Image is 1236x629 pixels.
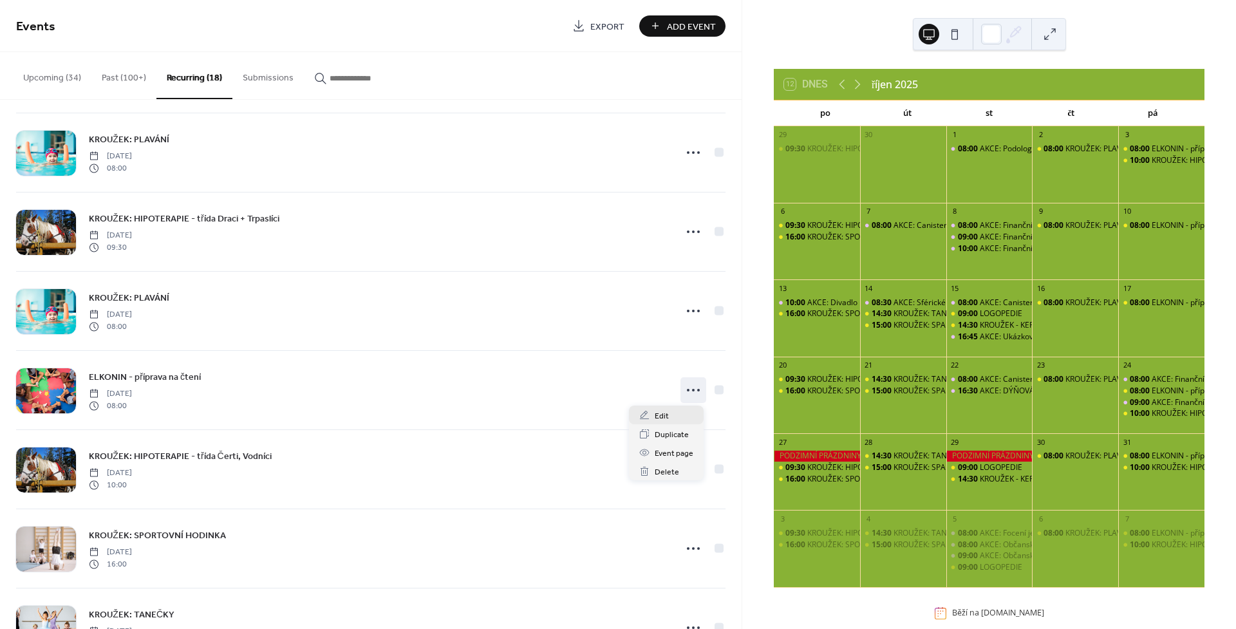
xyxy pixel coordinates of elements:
[1118,451,1204,462] div: ELKONIN - příprava na čtení
[778,437,787,447] div: 27
[958,297,980,308] span: 08:00
[774,451,860,462] div: PODZIMNÍ PRÁZDNINY
[872,297,894,308] span: 08:30
[89,479,132,491] span: 10:00
[778,207,787,216] div: 6
[778,283,787,293] div: 13
[1122,207,1132,216] div: 10
[590,20,624,33] span: Export
[1065,374,1134,385] div: KROUŽEK: PLAVÁNÍ
[950,207,960,216] div: 8
[1130,155,1152,166] span: 10:00
[89,309,132,321] span: [DATE]
[807,232,924,243] div: KROUŽEK: SPORTOVNÍ HODINKA
[89,528,226,543] a: KROUŽEK: SPORTOVNÍ HODINKA
[950,437,960,447] div: 29
[89,230,132,241] span: [DATE]
[774,297,860,308] div: AKCE: Divadlo Kolovrat - tř. Vodníci + předškoláci Čerti
[1118,408,1204,419] div: KROUŽEK: HIPOTERAPIE - třída Čerti, Vodníci
[1122,361,1132,370] div: 24
[946,220,1033,231] div: AKCE: Finanční gramotnost - tř. Vodníci
[864,130,874,140] div: 30
[1065,297,1134,308] div: KROUŽEK: PLAVÁNÍ
[655,447,693,460] span: Event page
[946,550,1033,561] div: AKCE: Občanská gramotnost - tř. Trpaslíci
[946,243,1033,254] div: AKCE: Finanční gramotnost - tř. Čerti
[981,608,1044,619] a: [DOMAIN_NAME]
[1130,540,1152,550] span: 10:00
[639,15,726,37] button: Add Event
[946,332,1033,343] div: AKCE: Ukázková hodina hipoterapie s opékáním buřtů
[866,100,948,126] div: út
[980,462,1022,473] div: LOGOPEDIE
[89,450,271,464] span: KROUŽEK: HIPOTERAPIE - třída Čerti, Vodníci
[980,308,1022,319] div: LOGOPEDIE
[1112,100,1194,126] div: pá
[774,144,860,155] div: KROUŽEK: HIPOTERAPIE - třída Draci + Trpaslíci
[1036,514,1045,523] div: 6
[860,540,946,550] div: KROUŽEK: SPARŤANSKÁ ŠKOLIČKA
[1036,207,1045,216] div: 9
[89,241,132,253] span: 09:30
[946,386,1033,397] div: AKCE: DÝŇOVÁNÍ - Podzimní tvoření s rodiči
[1065,451,1134,462] div: KROUŽEK: PLAVÁNÍ
[774,386,860,397] div: KROUŽEK: SPORTOVNÍ HODINKA
[1118,297,1204,308] div: ELKONIN - příprava na čtení
[1032,220,1118,231] div: KROUŽEK: PLAVÁNÍ
[958,243,980,254] span: 10:00
[1122,437,1132,447] div: 31
[894,528,966,539] div: KROUŽEK: TANEČKY
[958,308,980,319] span: 09:00
[774,374,860,385] div: KROUŽEK: HIPOTERAPIE - třída Draci + Trpaslíci
[784,100,866,126] div: po
[894,374,966,385] div: KROUŽEK: TANEČKY
[807,308,924,319] div: KROUŽEK: SPORTOVNÍ HODINKA
[1032,144,1118,155] div: KROUŽEK: PLAVÁNÍ
[1122,283,1132,293] div: 17
[958,374,980,385] span: 08:00
[89,212,279,226] span: KROUŽEK: HIPOTERAPIE - třída Draci + Trpaslíci
[785,144,807,155] span: 09:30
[1030,100,1112,126] div: čt
[774,474,860,485] div: KROUŽEK: SPORTOVNÍ HODINKA
[667,20,716,33] span: Add Event
[785,462,807,473] span: 09:30
[1044,297,1065,308] span: 08:00
[958,474,980,485] span: 14:30
[1130,397,1152,408] span: 09:00
[785,308,807,319] span: 16:00
[946,540,1033,550] div: AKCE: Občanská gramotnost - tř. Trpaslíci
[1118,220,1204,231] div: ELKONIN - příprava na čtení
[860,451,946,462] div: KROUŽEK: TANEČKY
[1036,437,1045,447] div: 30
[1118,155,1204,166] div: KROUŽEK: HIPOTERAPIE - třída Čerti, Vodníci
[807,474,924,485] div: KROUŽEK: SPORTOVNÍ HODINKA
[91,52,156,98] button: Past (100+)
[946,232,1033,243] div: AKCE: Finanční gramotnost - tř. Vodníci
[946,528,1033,539] div: AKCE: Focení jednotlivců v MŠ
[946,374,1033,385] div: AKCE: Canisterapie - třída VODNÍCI
[894,462,1017,473] div: KROUŽEK: SPARŤANSKÁ ŠKOLIČKA
[958,232,980,243] span: 09:00
[89,558,132,570] span: 16:00
[774,232,860,243] div: KROUŽEK: SPORTOVNÍ HODINKA
[872,308,894,319] span: 14:30
[785,474,807,485] span: 16:00
[980,297,1091,308] div: AKCE: Canisterapie - třída Čerti
[1044,220,1065,231] span: 08:00
[807,462,976,473] div: KROUŽEK: HIPOTERAPIE - třída Draci + Trpaslíci
[89,400,132,411] span: 08:00
[1118,386,1204,397] div: ELKONIN - příprava na čtení
[980,562,1022,573] div: LOGOPEDIE
[89,211,279,226] a: KROUŽEK: HIPOTERAPIE - třída Draci + Trpaslíci
[89,529,226,543] span: KROUŽEK: SPORTOVNÍ HODINKA
[872,462,894,473] span: 15:00
[946,562,1033,573] div: LOGOPEDIE
[1130,220,1152,231] span: 08:00
[1130,408,1152,419] span: 10:00
[980,474,1058,485] div: KROUŽEK - KERAMIKA
[980,374,1105,385] div: AKCE: Canisterapie - třída VODNÍCI
[872,320,894,331] span: 15:00
[1118,540,1204,550] div: KROUŽEK: HIPOTERAPIE - třída Čerti, Vodníci
[872,220,894,231] span: 08:00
